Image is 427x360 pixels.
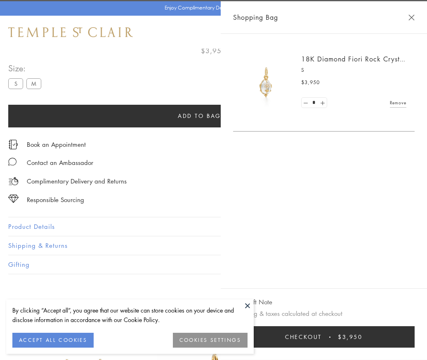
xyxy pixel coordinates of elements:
button: Checkout $3,950 [233,326,415,348]
label: S [8,78,23,89]
button: Add Gift Note [233,297,272,307]
button: Product Details [8,217,419,236]
img: icon_delivery.svg [8,176,19,186]
a: Set quantity to 2 [318,98,326,108]
button: Shipping & Returns [8,236,419,255]
button: COOKIES SETTINGS [173,333,248,348]
button: Add to bag [8,105,391,127]
span: $3,950 [301,78,320,87]
span: Shopping Bag [233,12,278,23]
div: Responsible Sourcing [27,195,84,205]
span: Size: [8,61,45,75]
button: ACCEPT ALL COOKIES [12,333,94,348]
div: Contact an Ambassador [27,158,93,168]
img: icon_sourcing.svg [8,195,19,203]
p: Enjoy Complimentary Delivery & Returns [165,4,258,12]
button: Gifting [8,255,419,274]
img: MessageIcon-01_2.svg [8,158,17,166]
span: $3,950 [201,45,226,56]
div: By clicking “Accept all”, you agree that our website can store cookies on your device and disclos... [12,306,248,325]
p: S [301,66,406,74]
label: M [26,78,41,89]
a: Set quantity to 0 [302,98,310,108]
img: P51889-E11FIORI [241,58,291,107]
img: Temple St. Clair [8,27,133,37]
button: Close Shopping Bag [408,14,415,21]
span: Add to bag [178,111,221,120]
a: Book an Appointment [27,140,86,149]
a: Remove [390,98,406,107]
p: Complimentary Delivery and Returns [27,176,127,186]
img: icon_appointment.svg [8,140,18,149]
span: $3,950 [338,332,363,341]
span: Checkout [285,332,322,341]
p: Shipping & taxes calculated at checkout [233,308,415,319]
